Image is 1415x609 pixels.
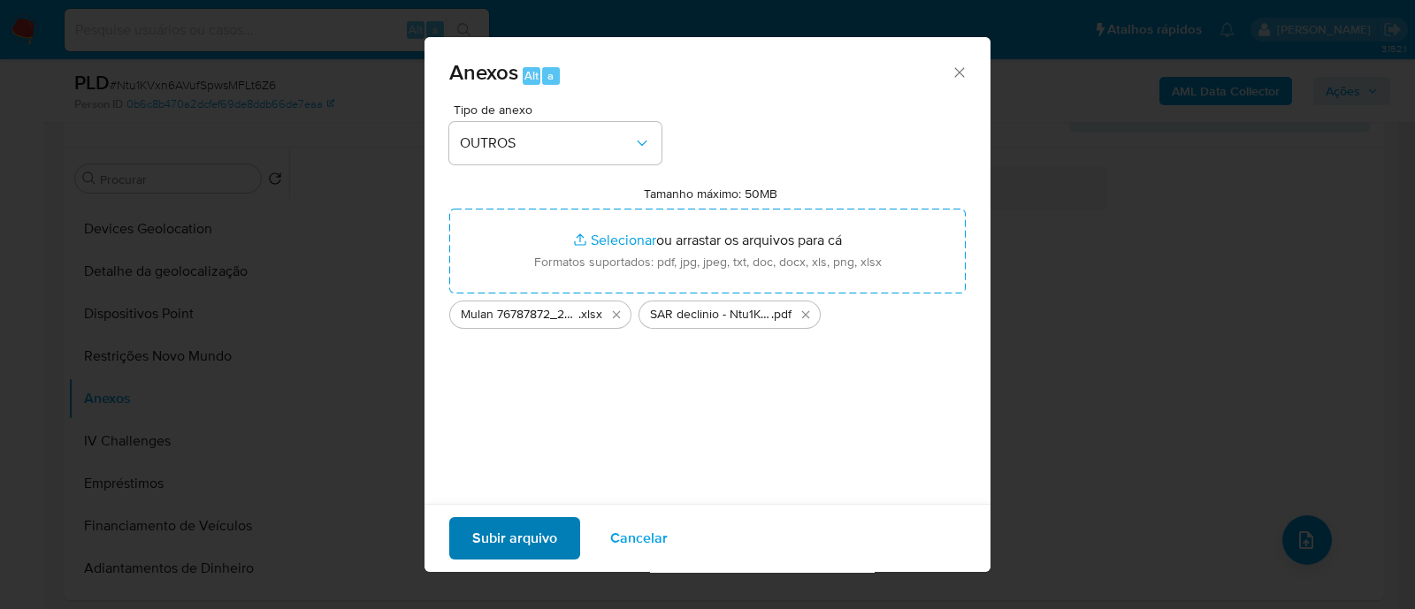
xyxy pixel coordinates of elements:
span: SAR declinio - Ntu1KVxn6AVufSpwsMFLt6Z6 - CPF 01646415647 - [PERSON_NAME] [650,306,771,324]
span: OUTROS [460,134,633,152]
span: a [547,67,554,84]
span: .xlsx [578,306,602,324]
span: Mulan 76787872_2025_08_13_16_42_15 [461,306,578,324]
button: OUTROS [449,122,662,164]
span: Anexos [449,57,518,88]
button: Excluir Mulan 76787872_2025_08_13_16_42_15.xlsx [606,304,627,325]
span: Subir arquivo [472,519,557,558]
span: Tipo de anexo [454,103,666,116]
span: Cancelar [610,519,668,558]
span: .pdf [771,306,792,324]
label: Tamanho máximo: 50MB [644,186,777,202]
ul: Arquivos selecionados [449,293,966,329]
button: Excluir SAR declinio - Ntu1KVxn6AVufSpwsMFLt6Z6 - CPF 01646415647 - LUIZ GUSTAVO COSTA APOLINARIO... [795,304,816,325]
button: Cancelar [587,517,691,560]
button: Subir arquivo [449,517,580,560]
button: Fechar [951,64,967,80]
span: Alt [524,67,539,84]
